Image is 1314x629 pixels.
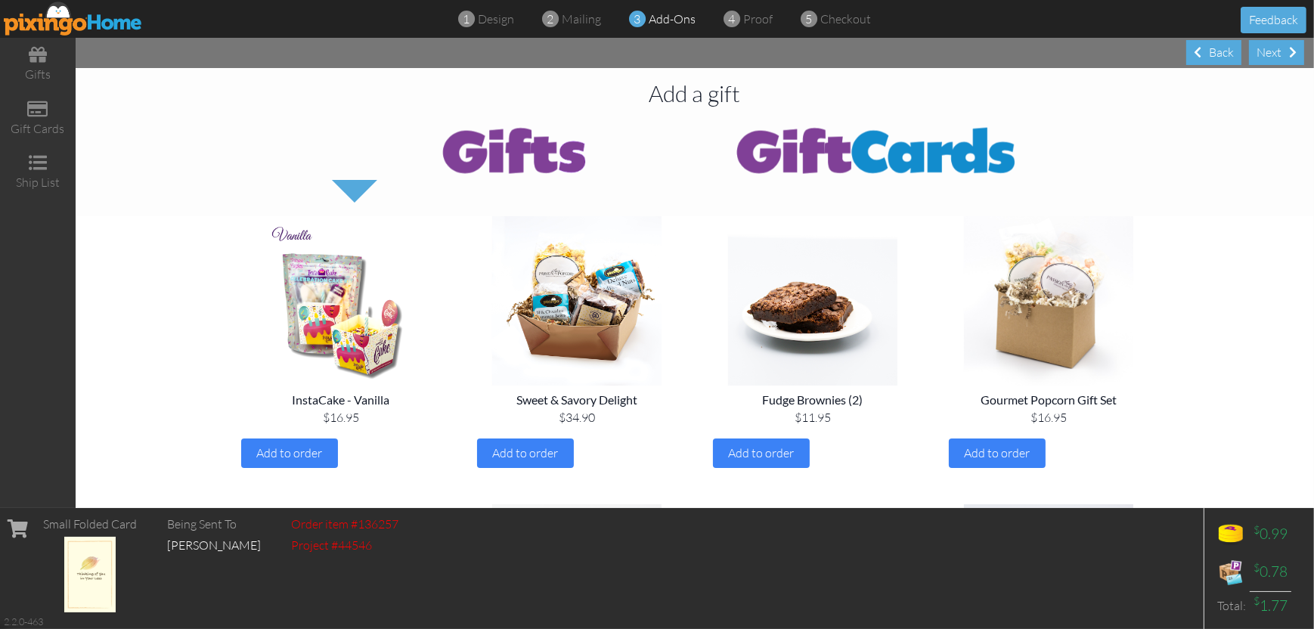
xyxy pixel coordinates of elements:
[1249,40,1304,65] div: Next
[257,445,323,460] span: Add to order
[4,615,43,628] div: 2.2.0-463
[820,11,871,26] span: checkout
[943,216,1154,386] img: Front of men's Basic Tee in black.
[291,537,398,554] div: Project #44546
[291,516,398,533] div: Order item #136257
[707,216,919,386] img: Front of men's Basic Tee in black.
[471,216,683,386] img: Front of men's Basic Tee in black.
[1250,553,1291,591] td: 0.78
[332,119,695,180] img: gifts-toggle.png
[167,516,261,533] div: Being Sent To
[743,11,773,26] span: proof
[1241,7,1306,33] button: Feedback
[478,11,514,26] span: design
[949,409,1148,426] div: $16.95
[729,11,736,28] span: 4
[241,409,441,426] div: $16.95
[477,409,677,426] div: $34.90
[1254,561,1260,574] sup: $
[547,11,554,28] span: 2
[949,392,1148,409] div: Gourmet Popcorn Gift Set
[76,80,1314,107] div: Add a gift
[477,392,677,409] div: Sweet & Savory Delight
[1250,591,1291,620] td: 1.77
[1186,40,1241,65] div: Back
[463,11,470,28] span: 1
[713,392,913,409] div: Fudge Brownies (2)
[4,2,143,36] img: pixingo logo
[1254,594,1260,607] sup: $
[493,445,559,460] span: Add to order
[649,11,696,26] span: add-ons
[713,409,913,426] div: $11.95
[43,516,137,533] div: Small Folded Card
[241,392,441,409] div: InstaCake - Vanilla
[965,445,1030,460] span: Add to order
[695,119,1058,180] img: gift-cards-toggle2.png
[806,11,813,28] span: 5
[1216,519,1246,550] img: points-icon.png
[729,445,795,460] span: Add to order
[235,216,447,386] img: Front of men's Basic Tee in black.
[1250,516,1291,553] td: 0.99
[1254,523,1260,536] sup: $
[64,537,116,612] img: 136077-1-1758566069240-2bc504daf7008780-qa.jpg
[1216,557,1246,587] img: expense-icon.png
[1212,591,1250,620] td: Total:
[167,538,261,553] span: [PERSON_NAME]
[634,11,641,28] span: 3
[562,11,601,26] span: mailing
